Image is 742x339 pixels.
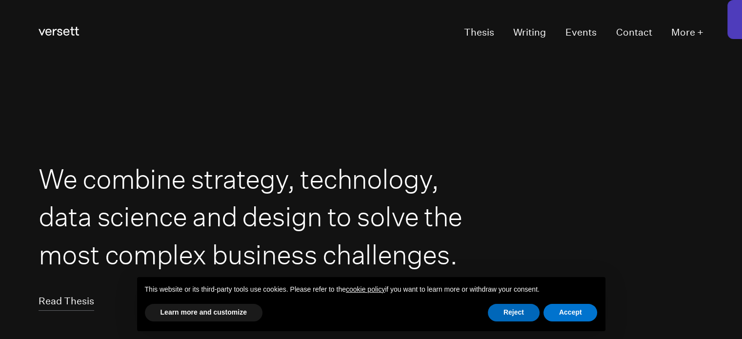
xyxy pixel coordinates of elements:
[671,24,703,42] button: More +
[616,24,652,42] a: Contact
[543,304,598,321] button: Accept
[129,269,613,339] div: Notice
[346,285,385,293] a: cookie policy
[145,304,262,321] button: Learn more and customize
[565,24,597,42] a: Events
[488,304,540,321] button: Reject
[513,24,546,42] a: Writing
[464,24,494,42] a: Thesis
[137,277,605,302] div: This website or its third-party tools use cookies. Please refer to the if you want to learn more ...
[39,160,471,273] h1: We combine strategy, technology, data science and design to solve the most complex business chall...
[39,293,94,311] a: Read Thesis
